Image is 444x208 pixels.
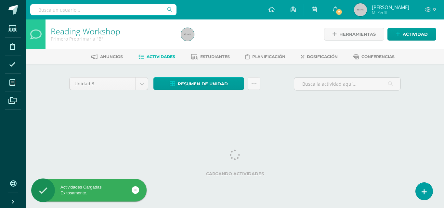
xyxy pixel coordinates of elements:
span: [PERSON_NAME] [372,4,409,10]
span: Mi Perfil [372,10,409,15]
h1: Reading Workshop [51,27,173,36]
span: Herramientas [339,28,376,40]
span: Dosificación [307,54,338,59]
span: Conferencias [361,54,395,59]
img: 45x45 [181,28,194,41]
a: Actividades [138,52,175,62]
a: Estudiantes [191,52,230,62]
a: Anuncios [91,52,123,62]
span: Unidad 3 [74,78,131,90]
a: Herramientas [324,28,384,41]
a: Reading Workshop [51,26,120,37]
span: Resumen de unidad [178,78,228,90]
div: Primero Preprimaria 'B' [51,36,173,42]
span: Anuncios [100,54,123,59]
a: Resumen de unidad [153,77,244,90]
span: 2 [335,8,343,16]
span: Estudiantes [200,54,230,59]
input: Busca un usuario... [30,4,176,15]
a: Actividad [387,28,436,41]
img: 45x45 [354,3,367,16]
a: Conferencias [353,52,395,62]
label: Cargando actividades [69,171,401,176]
a: Unidad 3 [70,78,148,90]
a: Planificación [245,52,285,62]
div: Actividades Cargadas Exitosamente. [31,184,147,196]
a: Dosificación [301,52,338,62]
span: Planificación [252,54,285,59]
input: Busca la actividad aquí... [294,78,400,90]
span: Actividades [147,54,175,59]
span: Actividad [403,28,428,40]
